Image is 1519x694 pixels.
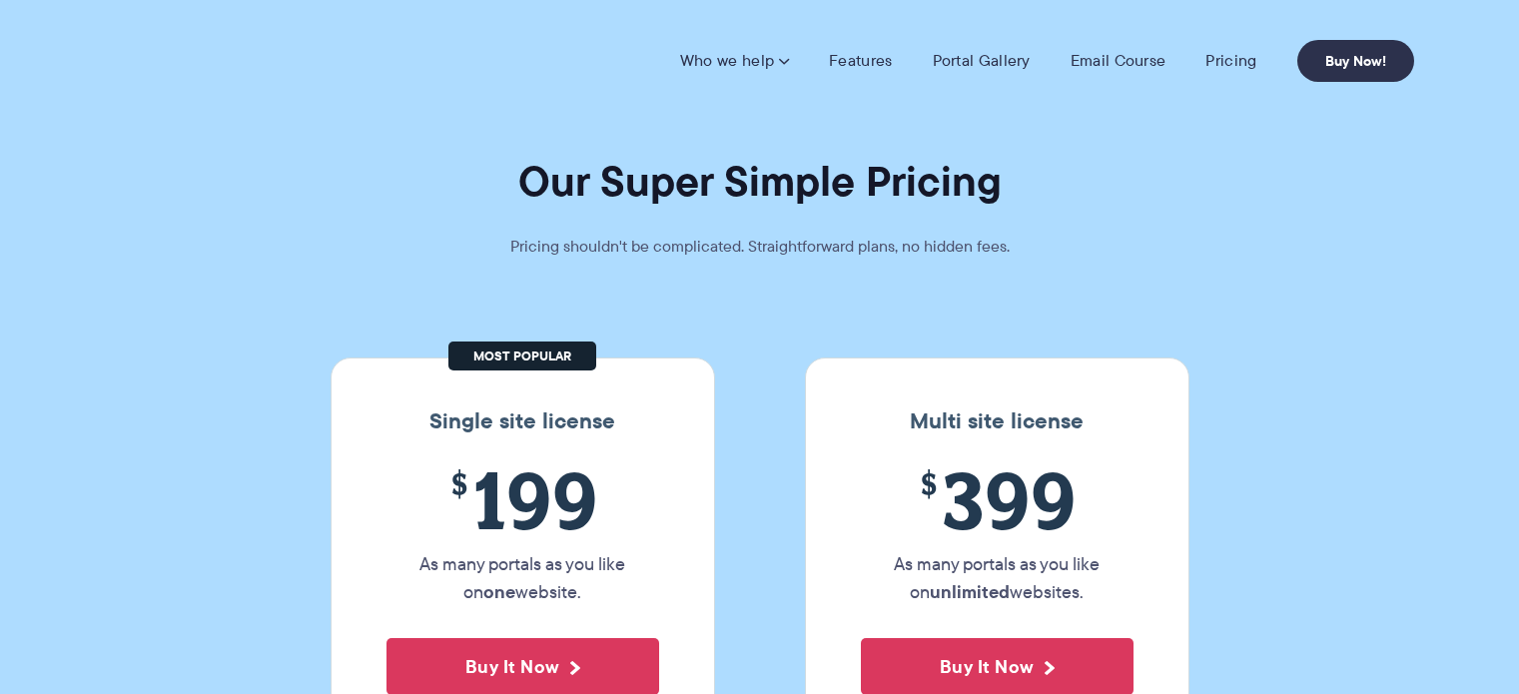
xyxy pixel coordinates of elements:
[483,578,515,605] strong: one
[829,51,892,71] a: Features
[861,550,1134,606] p: As many portals as you like on websites.
[352,408,694,434] h3: Single site license
[930,578,1010,605] strong: unlimited
[933,51,1031,71] a: Portal Gallery
[1205,51,1256,71] a: Pricing
[386,454,659,545] span: 199
[826,408,1168,434] h3: Multi site license
[1071,51,1166,71] a: Email Course
[1297,40,1414,82] a: Buy Now!
[861,454,1134,545] span: 399
[460,233,1060,261] p: Pricing shouldn't be complicated. Straightforward plans, no hidden fees.
[680,51,789,71] a: Who we help
[386,550,659,606] p: As many portals as you like on website.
